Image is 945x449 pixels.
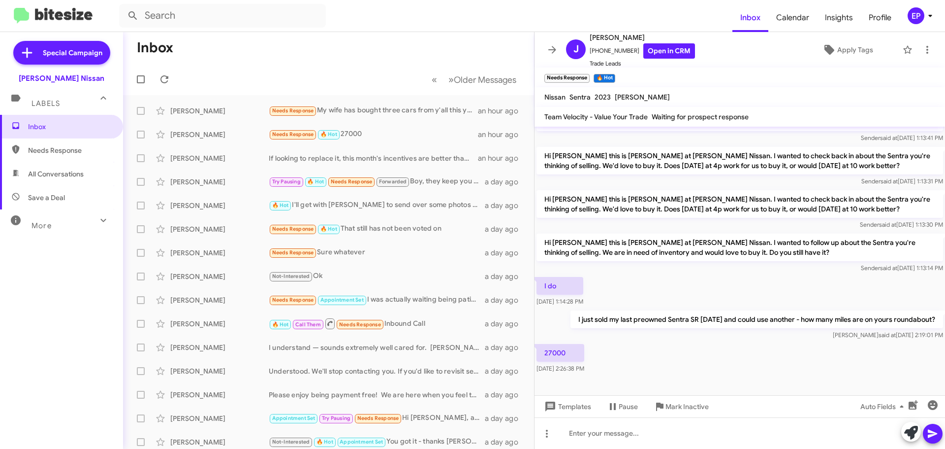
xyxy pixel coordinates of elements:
span: Apply Tags [837,41,873,59]
nav: Page navigation example [426,69,522,90]
div: [PERSON_NAME] [170,177,269,187]
span: Nissan [544,93,566,102]
div: [PERSON_NAME] Nissan [19,73,104,83]
span: said at [880,134,897,141]
p: Hi [PERSON_NAME] this is [PERSON_NAME] at [PERSON_NAME] Nissan. I wanted to check back in about t... [536,190,943,218]
span: Pause [619,398,638,415]
span: Templates [542,398,591,415]
div: [PERSON_NAME] [170,224,269,234]
span: 🔥 Hot [307,178,324,185]
div: I understand — sounds extremely well cared for. [PERSON_NAME]'s are harder to come by in great co... [269,343,485,352]
span: Save a Deal [28,193,65,203]
span: Try Pausing [322,415,350,421]
p: I just sold my last preowned Sentra SR [DATE] and could use another - how many miles are on yours... [570,311,943,328]
span: [PERSON_NAME] [590,32,695,43]
span: Needs Response [272,226,314,232]
span: « [432,73,437,86]
span: Needs Response [357,415,399,421]
div: Sure whatever [269,247,485,258]
span: said at [881,177,898,185]
button: Apply Tags [797,41,898,59]
div: an hour ago [478,130,526,139]
a: Calendar [768,3,817,32]
div: Understood. We'll stop contacting you. If you'd like to revisit selling your vehicle later, reply... [269,366,485,376]
button: EP [899,7,934,24]
div: Hi [PERSON_NAME], as explained to [PERSON_NAME], the [PERSON_NAME] [DEMOGRAPHIC_DATA] that was he... [269,413,485,424]
a: Inbox [732,3,768,32]
span: [DATE] 1:14:28 PM [536,298,583,305]
span: Special Campaign [43,48,102,58]
span: Needs Response [272,131,314,138]
div: 27000 [269,129,478,140]
small: 🔥 Hot [594,74,615,83]
div: [PERSON_NAME] [170,248,269,258]
div: a day ago [485,295,526,305]
div: You got it - thanks [PERSON_NAME] [269,436,485,448]
h1: Inbox [137,40,173,56]
span: Inbox [28,122,112,132]
span: Appointment Set [340,439,383,445]
span: All Conversations [28,169,84,179]
span: Not-Interested [272,273,310,279]
span: Sender [DATE] 1:13:31 PM [861,177,943,185]
div: an hour ago [478,106,526,116]
button: Auto Fields [852,398,915,415]
a: Profile [861,3,899,32]
div: a day ago [485,437,526,447]
div: a day ago [485,343,526,352]
div: [PERSON_NAME] [170,366,269,376]
span: Sender [DATE] 1:13:14 PM [861,264,943,272]
span: 🔥 Hot [320,226,337,232]
span: Team Velocity - Value Your Trade [544,112,648,121]
div: [PERSON_NAME] [170,106,269,116]
div: [PERSON_NAME] [170,130,269,139]
span: Sender [DATE] 1:13:30 PM [860,221,943,228]
div: [PERSON_NAME] [170,295,269,305]
span: Not-Interested [272,439,310,445]
span: Sentra [569,93,591,102]
span: Mark Inactive [665,398,709,415]
span: said at [879,221,896,228]
div: Please enjoy being payment free! We are here when you feel the time's right - thank you [PERSON_N... [269,390,485,400]
p: Hi [PERSON_NAME] this is [PERSON_NAME] at [PERSON_NAME] Nissan. I wanted to follow up about the S... [536,234,943,261]
div: Inbound Call [269,317,485,330]
span: Needs Response [339,321,381,328]
div: [PERSON_NAME] [170,153,269,163]
span: Appointment Set [320,297,364,303]
span: Forwarded [377,177,409,187]
span: Needs Response [331,178,373,185]
div: a day ago [485,414,526,423]
div: I'll get with [PERSON_NAME] to send over some photos - I think the Long bed is at Detail getting ... [269,200,485,211]
button: Next [442,69,522,90]
input: Search [119,4,326,28]
button: Mark Inactive [646,398,717,415]
div: [PERSON_NAME] [170,437,269,447]
div: [PERSON_NAME] [170,272,269,281]
span: Trade Leads [590,59,695,69]
button: Pause [599,398,646,415]
div: a day ago [485,366,526,376]
div: a day ago [485,272,526,281]
div: Boy, they keep you busy. [269,176,485,187]
div: a day ago [485,248,526,258]
span: 🔥 Hot [316,439,333,445]
span: 🔥 Hot [320,131,337,138]
div: [PERSON_NAME] [170,201,269,210]
div: My wife has bought three cars from y'all this year alone I'm sure [PERSON_NAME] could give us a f... [269,105,478,116]
div: a day ago [485,224,526,234]
button: Previous [426,69,443,90]
div: EP [908,7,924,24]
span: More [31,221,52,230]
div: I was actually waiting being patient especially due to since I've left my car is now rattling and... [269,294,485,306]
span: Needs Response [272,297,314,303]
span: said at [880,264,897,272]
p: I do [536,277,583,295]
span: Call Them [295,321,321,328]
div: Ok [269,271,485,282]
span: Older Messages [454,74,516,85]
span: 🔥 Hot [272,321,289,328]
span: » [448,73,454,86]
a: Open in CRM [643,43,695,59]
